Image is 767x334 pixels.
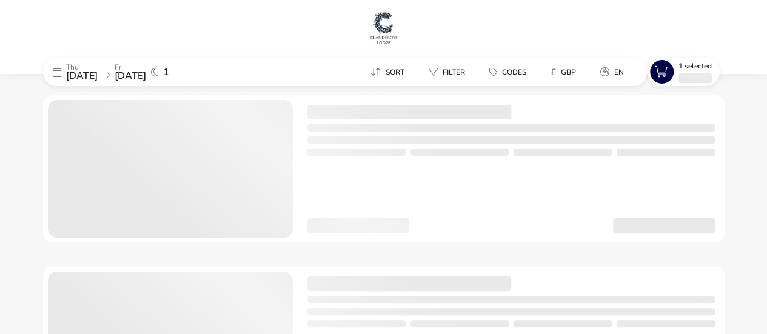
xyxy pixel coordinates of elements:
naf-pibe-menu-bar-item: 1 Selected [647,58,725,86]
span: 1 [163,67,169,77]
span: GBP [561,67,576,77]
naf-pibe-menu-bar-item: Codes [480,63,541,81]
p: Fri [115,64,146,71]
naf-pibe-menu-bar-item: Filter [419,63,480,81]
span: Sort [386,67,404,77]
span: [DATE] [66,69,98,82]
span: Filter [443,67,465,77]
span: 1 Selected [678,61,712,71]
span: en [614,67,624,77]
span: [DATE] [115,69,146,82]
i: £ [551,66,556,78]
p: Thu [66,64,98,71]
button: Filter [419,63,475,81]
div: Thu[DATE]Fri[DATE]1 [43,58,225,86]
button: Sort [361,63,414,81]
naf-pibe-menu-bar-item: £GBP [541,63,591,81]
naf-pibe-menu-bar-item: en [591,63,638,81]
button: £GBP [541,63,586,81]
button: 1 Selected [647,58,720,86]
img: Main Website [369,10,399,46]
button: Codes [480,63,536,81]
naf-pibe-menu-bar-item: Sort [361,63,419,81]
span: Codes [502,67,526,77]
button: en [591,63,634,81]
